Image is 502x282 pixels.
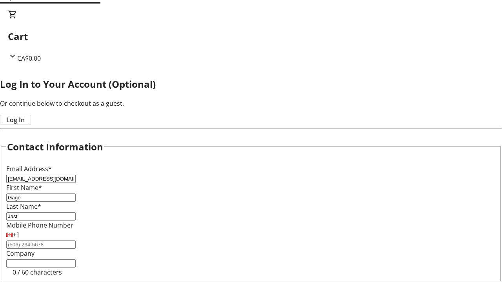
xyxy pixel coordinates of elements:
tr-character-limit: 0 / 60 characters [13,268,62,277]
h2: Contact Information [7,140,103,154]
div: CartCA$0.00 [8,10,494,63]
h2: Cart [8,29,494,43]
label: Company [6,249,35,258]
label: First Name* [6,183,42,192]
span: CA$0.00 [17,54,41,63]
label: Email Address* [6,164,52,173]
input: (506) 234-5678 [6,240,76,249]
label: Last Name* [6,202,41,211]
span: Log In [6,115,25,125]
label: Mobile Phone Number [6,221,73,230]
